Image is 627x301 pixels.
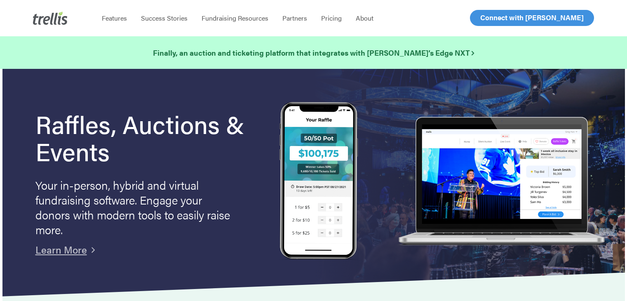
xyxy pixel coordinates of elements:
[153,47,474,58] strong: Finally, an auction and ticketing platform that integrates with [PERSON_NAME]’s Edge NXT
[33,12,68,25] img: Trellis
[141,13,188,23] span: Success Stories
[356,13,373,23] span: About
[321,13,342,23] span: Pricing
[95,14,134,22] a: Features
[35,110,255,165] h1: Raffles, Auctions & Events
[349,14,380,22] a: About
[282,13,307,23] span: Partners
[102,13,127,23] span: Features
[314,14,349,22] a: Pricing
[153,47,474,59] a: Finally, an auction and ticketing platform that integrates with [PERSON_NAME]’s Edge NXT
[470,10,594,26] a: Connect with [PERSON_NAME]
[279,102,358,261] img: Trellis Raffles, Auctions and Event Fundraising
[394,117,608,246] img: rafflelaptop_mac_optim.png
[275,14,314,22] a: Partners
[134,14,195,22] a: Success Stories
[35,242,87,256] a: Learn More
[195,14,275,22] a: Fundraising Resources
[202,13,268,23] span: Fundraising Resources
[480,12,584,22] span: Connect with [PERSON_NAME]
[35,177,233,237] p: Your in-person, hybrid and virtual fundraising software. Engage your donors with modern tools to ...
